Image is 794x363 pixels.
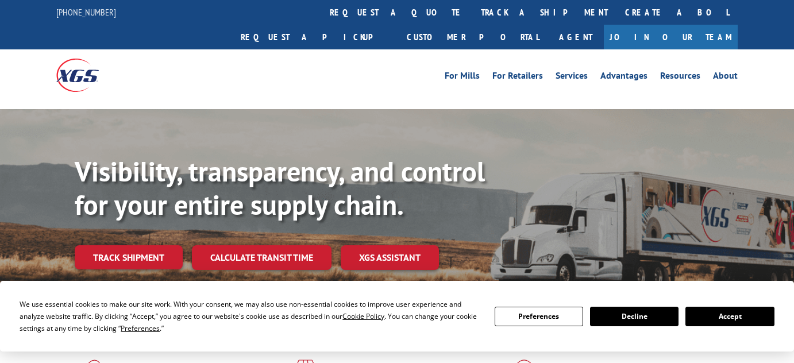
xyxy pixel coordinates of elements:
[445,71,480,84] a: For Mills
[75,153,485,222] b: Visibility, transparency, and control for your entire supply chain.
[556,71,588,84] a: Services
[660,71,700,84] a: Resources
[600,71,647,84] a: Advantages
[75,245,183,269] a: Track shipment
[604,25,738,49] a: Join Our Team
[713,71,738,84] a: About
[121,323,160,333] span: Preferences
[56,6,116,18] a: [PHONE_NUMBER]
[232,25,398,49] a: Request a pickup
[398,25,548,49] a: Customer Portal
[492,71,543,84] a: For Retailers
[341,245,439,270] a: XGS ASSISTANT
[548,25,604,49] a: Agent
[20,298,480,334] div: We use essential cookies to make our site work. With your consent, we may also use non-essential ...
[192,245,332,270] a: Calculate transit time
[495,307,583,326] button: Preferences
[342,311,384,321] span: Cookie Policy
[685,307,774,326] button: Accept
[590,307,679,326] button: Decline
